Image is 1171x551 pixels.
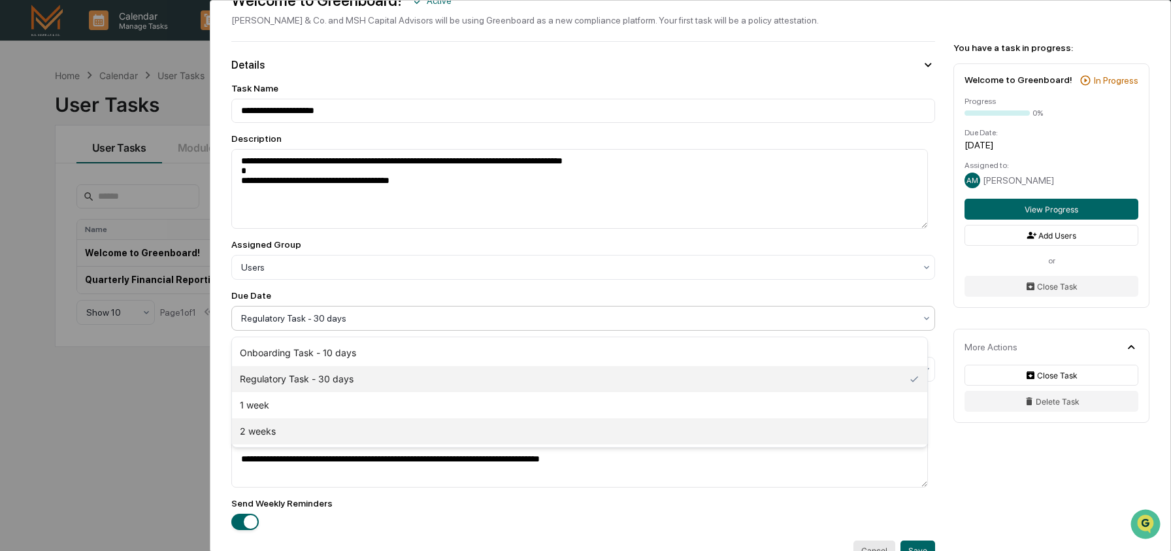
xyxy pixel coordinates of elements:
div: 🗄️ [95,166,105,176]
div: Due Date: [965,128,1138,137]
div: Task Name [231,83,935,93]
button: Close Task [965,365,1138,386]
button: Start new chat [222,104,238,120]
span: [PERSON_NAME] [983,175,1054,186]
div: Assigned to: [965,161,1138,170]
div: Start new chat [44,100,214,113]
div: 2 weeks [232,418,927,444]
div: We're available if you need us! [44,113,165,124]
div: 0% [1032,109,1043,118]
button: Close Task [965,276,1138,297]
a: 🔎Data Lookup [8,184,88,208]
div: 🔎 [13,191,24,201]
a: 🖐️Preclearance [8,159,90,183]
div: Assigned Group [231,239,935,250]
button: Add Users [965,225,1138,246]
div: [PERSON_NAME] & Co. and MSH Capital Advisors will be using Greenboard as a new compliance platfor... [231,15,819,25]
span: Attestations [108,165,162,178]
div: Onboarding Task - 10 days [232,340,927,366]
div: More Actions [965,342,1017,352]
img: 1746055101610-c473b297-6a78-478c-a979-82029cc54cd1 [13,100,37,124]
button: Delete Task [965,391,1138,412]
span: Data Lookup [26,190,82,203]
p: How can we help? [13,27,238,48]
div: Send Weekly Reminders [231,498,935,509]
div: In Progress [1094,75,1138,86]
div: Details [231,59,265,71]
div: Description [231,133,935,144]
button: View Progress [965,199,1138,220]
div: Progress [965,97,1138,106]
div: Regulatory Task - 30 days [232,366,927,392]
div: or [965,256,1138,265]
span: Pylon [130,222,158,231]
div: [DATE] [965,140,1138,150]
a: Powered byPylon [92,221,158,231]
span: AM [966,176,978,185]
div: 🖐️ [13,166,24,176]
span: Preclearance [26,165,84,178]
div: You have a task in progress: [953,42,1149,53]
div: 1 week [232,392,927,418]
a: 🗄️Attestations [90,159,167,183]
iframe: Open customer support [1129,508,1164,543]
div: Welcome to Greenboard! [965,75,1072,85]
div: Due Date [231,290,935,301]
